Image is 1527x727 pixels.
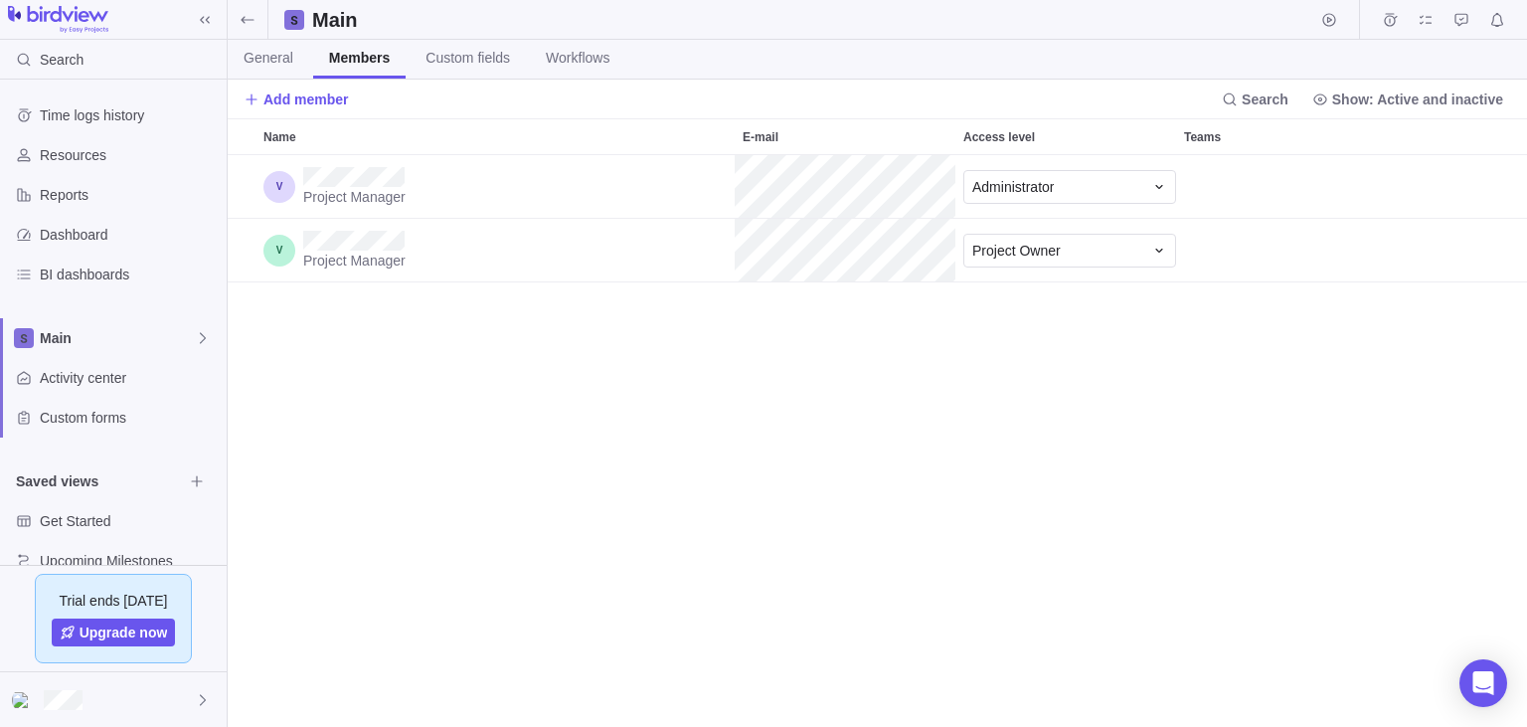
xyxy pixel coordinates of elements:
[1315,6,1343,34] span: Start timer
[1184,127,1221,147] span: Teams
[1242,90,1288,109] span: Search
[40,185,219,205] span: Reports
[743,127,778,147] span: E-mail
[244,86,349,113] span: Add member
[972,241,1061,261] span: Project Owner
[40,265,219,284] span: BI dashboards
[1483,15,1511,31] a: Notifications
[1332,90,1503,109] span: Show: Active and inactive
[255,155,735,219] div: Name
[263,127,296,147] span: Name
[1459,659,1507,707] div: Open Intercom Messenger
[303,187,406,207] span: Project Manager
[40,511,219,531] span: Get Started
[312,6,372,34] h2: Main
[955,219,1176,282] div: Access level
[40,105,219,125] span: Time logs history
[228,40,309,79] a: General
[1176,219,1397,282] div: Teams
[52,619,176,646] a: Upgrade now
[1214,86,1296,113] span: Search
[60,591,168,611] span: Trial ends [DATE]
[40,368,219,388] span: Activity center
[329,48,390,68] span: Members
[244,48,293,68] span: General
[255,219,735,282] div: Name
[40,50,84,70] span: Search
[80,623,168,642] span: Upgrade now
[1483,6,1511,34] span: Notifications
[12,692,36,708] img: Show
[735,219,955,282] div: E-mail
[16,471,183,491] span: Saved views
[1176,155,1397,219] div: Teams
[1447,6,1475,34] span: Approval requests
[1412,6,1440,34] span: My assignments
[263,90,349,109] span: Add member
[313,40,406,79] a: Members
[12,688,36,712] div: Victim
[40,328,195,348] span: Main
[303,251,406,271] span: Project Manager
[40,225,219,245] span: Dashboard
[972,177,1054,197] span: Administrator
[955,155,1176,219] div: Access level
[1376,15,1404,31] a: Time logs
[40,408,219,428] span: Custom forms
[8,6,108,34] img: logo
[1412,15,1440,31] a: My assignments
[40,145,219,165] span: Resources
[530,40,625,79] a: Workflows
[1176,119,1397,154] div: Teams
[40,551,219,571] span: Upcoming Milestones
[963,127,1035,147] span: Access level
[410,40,526,79] a: Custom fields
[735,119,955,154] div: E-mail
[1447,15,1475,31] a: Approval requests
[1376,6,1404,34] span: Time logs
[955,119,1176,154] div: Access level
[1304,86,1511,113] span: Show: Active and inactive
[255,119,735,154] div: Name
[183,467,211,495] span: Browse views
[425,48,510,68] span: Custom fields
[546,48,609,68] span: Workflows
[735,155,955,219] div: E-mail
